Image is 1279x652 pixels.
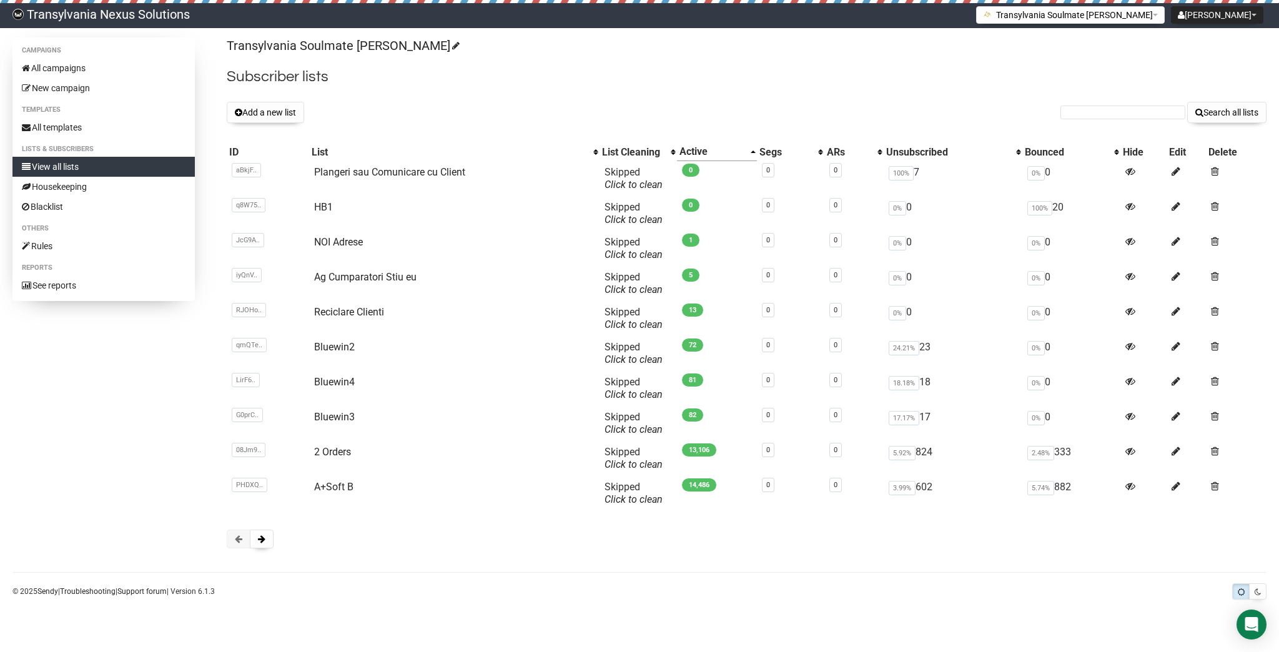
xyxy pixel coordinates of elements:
[884,476,1022,511] td: 602
[309,143,600,161] th: List: No sort applied, activate to apply an ascending sort
[1022,476,1120,511] td: 882
[605,284,663,295] a: Click to clean
[60,587,116,596] a: Troubleshooting
[312,146,587,159] div: List
[1027,376,1045,390] span: 0%
[889,166,914,180] span: 100%
[884,371,1022,406] td: 18
[1027,306,1045,320] span: 0%
[1022,161,1120,196] td: 0
[759,146,812,159] div: Segs
[884,231,1022,266] td: 0
[889,201,906,215] span: 0%
[766,306,770,314] a: 0
[314,271,417,283] a: Ag Cumparatori Stiu eu
[1027,271,1045,285] span: 0%
[834,236,837,244] a: 0
[605,341,663,365] span: Skipped
[834,446,837,454] a: 0
[117,587,167,596] a: Support forum
[682,478,716,491] span: 14,486
[12,275,195,295] a: See reports
[834,481,837,489] a: 0
[889,271,906,285] span: 0%
[889,481,916,495] span: 3.99%
[1022,406,1120,441] td: 0
[766,271,770,279] a: 0
[884,143,1022,161] th: Unsubscribed: No sort applied, activate to apply an ascending sort
[605,446,663,470] span: Skipped
[1167,143,1206,161] th: Edit: No sort applied, sorting is disabled
[889,236,906,250] span: 0%
[605,179,663,190] a: Click to clean
[889,306,906,320] span: 0%
[12,117,195,137] a: All templates
[605,249,663,260] a: Click to clean
[605,481,663,505] span: Skipped
[1123,146,1164,159] div: Hide
[889,341,919,355] span: 24.21%
[983,9,993,19] img: 1.png
[605,376,663,400] span: Skipped
[766,236,770,244] a: 0
[227,38,458,53] a: Transylvania Soulmate [PERSON_NAME]
[314,236,363,248] a: NOI Adrese
[766,481,770,489] a: 0
[884,266,1022,301] td: 0
[682,199,699,212] span: 0
[12,9,24,20] img: 586cc6b7d8bc403f0c61b981d947c989
[605,319,663,330] a: Click to clean
[605,493,663,505] a: Click to clean
[1022,441,1120,476] td: 333
[1027,446,1054,460] span: 2.48%
[12,102,195,117] li: Templates
[314,201,333,213] a: HB1
[682,234,699,247] span: 1
[1022,231,1120,266] td: 0
[1022,301,1120,336] td: 0
[889,411,919,425] span: 17.17%
[232,478,267,492] span: PHDXQ..
[1022,196,1120,231] td: 20
[232,408,263,422] span: G0prC..
[605,271,663,295] span: Skipped
[1022,143,1120,161] th: Bounced: No sort applied, activate to apply an ascending sort
[227,143,309,161] th: ID: No sort applied, sorting is disabled
[232,338,267,352] span: qmQTe..
[1208,146,1264,159] div: Delete
[757,143,824,161] th: Segs: No sort applied, activate to apply an ascending sort
[314,411,355,423] a: Bluewin3
[677,143,757,161] th: Active: Ascending sort applied, activate to apply a descending sort
[682,338,703,352] span: 72
[682,443,716,457] span: 13,106
[12,157,195,177] a: View all lists
[766,411,770,419] a: 0
[682,164,699,177] span: 0
[827,146,872,159] div: ARs
[1027,341,1045,355] span: 0%
[1027,201,1052,215] span: 100%
[1171,6,1263,24] button: [PERSON_NAME]
[1027,236,1045,250] span: 0%
[886,146,1010,159] div: Unsubscribed
[602,146,664,159] div: List Cleaning
[834,376,837,384] a: 0
[1027,411,1045,425] span: 0%
[766,201,770,209] a: 0
[1027,481,1054,495] span: 5.74%
[1027,166,1045,180] span: 0%
[605,458,663,470] a: Click to clean
[232,373,260,387] span: LirF6..
[12,58,195,78] a: All campaigns
[232,303,266,317] span: RJOHo..
[314,166,465,178] a: Plangeri sau Comunicare cu Client
[976,6,1165,24] button: Transylvania Soulmate [PERSON_NAME]
[766,446,770,454] a: 0
[834,166,837,174] a: 0
[605,201,663,225] span: Skipped
[766,341,770,349] a: 0
[232,163,261,177] span: aBkjF..
[37,587,58,596] a: Sendy
[884,161,1022,196] td: 7
[314,481,353,493] a: A+Soft B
